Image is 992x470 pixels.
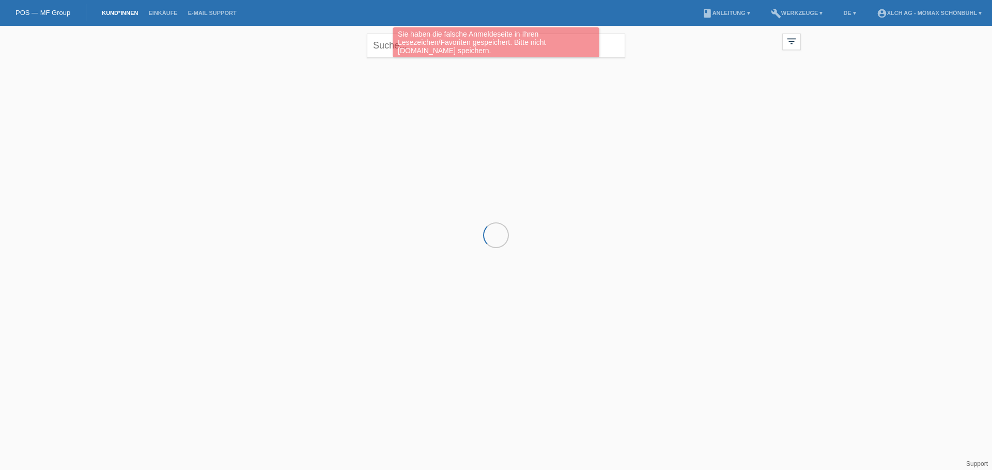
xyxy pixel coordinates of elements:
[697,10,755,16] a: bookAnleitung ▾
[183,10,242,16] a: E-Mail Support
[702,8,712,19] i: book
[766,10,828,16] a: buildWerkzeuge ▾
[966,460,988,467] a: Support
[838,10,861,16] a: DE ▾
[97,10,143,16] a: Kund*innen
[16,9,70,17] a: POS — MF Group
[393,27,599,57] div: Sie haben die falsche Anmeldeseite in Ihren Lesezeichen/Favoriten gespeichert. Bitte nicht [DOMAI...
[143,10,182,16] a: Einkäufe
[771,8,781,19] i: build
[877,8,887,19] i: account_circle
[872,10,987,16] a: account_circleXLCH AG - Mömax Schönbühl ▾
